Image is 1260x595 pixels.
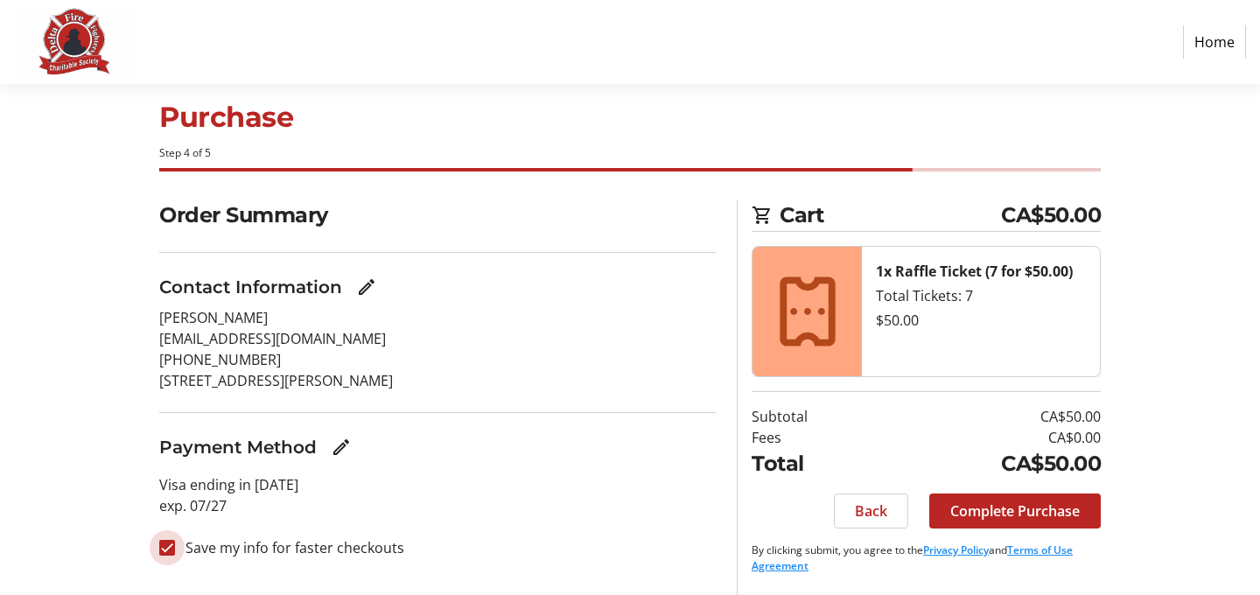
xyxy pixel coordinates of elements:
[752,448,877,479] td: Total
[159,328,716,349] p: [EMAIL_ADDRESS][DOMAIN_NAME]
[159,370,716,391] p: [STREET_ADDRESS][PERSON_NAME]
[159,307,716,328] p: [PERSON_NAME]
[877,448,1101,479] td: CA$50.00
[752,542,1073,573] a: Terms of Use Agreement
[159,434,317,460] h3: Payment Method
[923,542,989,557] a: Privacy Policy
[1001,199,1101,231] span: CA$50.00
[752,406,877,427] td: Subtotal
[752,542,1101,574] p: By clicking submit, you agree to the and
[324,430,359,465] button: Edit Payment Method
[834,493,908,528] button: Back
[159,199,716,231] h2: Order Summary
[159,274,342,300] h3: Contact Information
[14,7,138,77] img: Delta Firefighters Charitable Society's Logo
[175,537,404,558] label: Save my info for faster checkouts
[877,427,1101,448] td: CA$0.00
[159,474,716,516] p: Visa ending in [DATE] exp. 07/27
[876,310,1086,331] div: $50.00
[349,269,384,304] button: Edit Contact Information
[159,349,716,370] p: [PHONE_NUMBER]
[877,406,1101,427] td: CA$50.00
[876,285,1086,306] div: Total Tickets: 7
[1183,25,1246,59] a: Home
[855,500,887,521] span: Back
[159,145,1101,161] div: Step 4 of 5
[929,493,1101,528] button: Complete Purchase
[752,427,877,448] td: Fees
[780,199,1001,231] span: Cart
[950,500,1080,521] span: Complete Purchase
[159,96,1101,138] h1: Purchase
[876,262,1073,281] strong: 1x Raffle Ticket (7 for $50.00)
